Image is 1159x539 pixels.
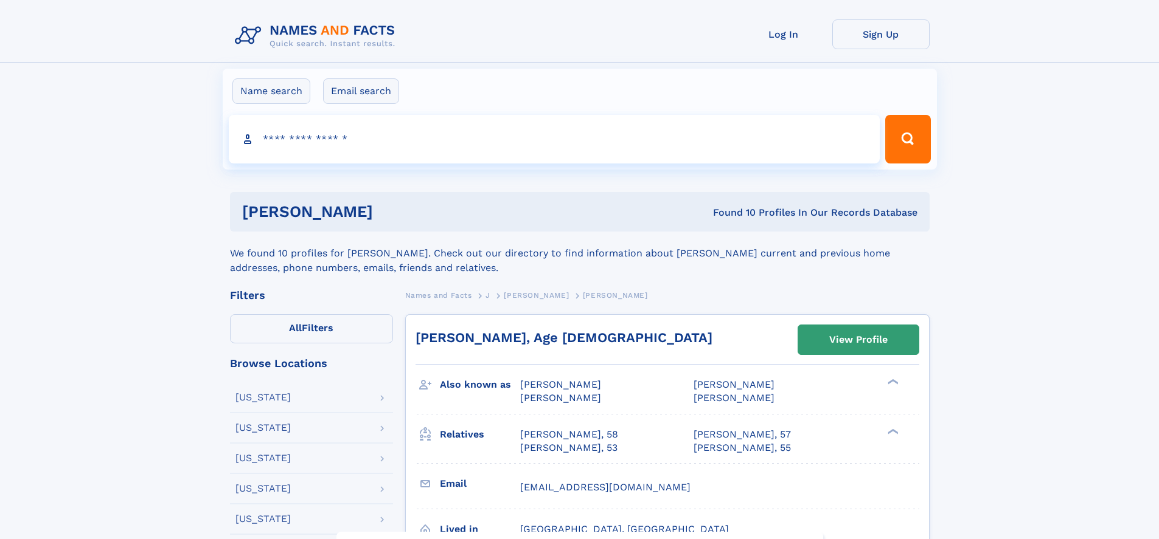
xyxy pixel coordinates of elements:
[735,19,832,49] a: Log In
[323,78,399,104] label: Email search
[486,291,490,300] span: J
[520,392,601,403] span: [PERSON_NAME]
[520,523,729,535] span: [GEOGRAPHIC_DATA], [GEOGRAPHIC_DATA]
[235,514,291,524] div: [US_STATE]
[520,379,601,390] span: [PERSON_NAME]
[798,325,919,354] a: View Profile
[694,392,774,403] span: [PERSON_NAME]
[694,379,774,390] span: [PERSON_NAME]
[229,115,880,163] input: search input
[520,481,691,493] span: [EMAIL_ADDRESS][DOMAIN_NAME]
[230,290,393,301] div: Filters
[885,427,899,435] div: ❯
[230,19,405,52] img: Logo Names and Facts
[583,291,648,300] span: [PERSON_NAME]
[694,441,791,455] a: [PERSON_NAME], 55
[829,326,888,354] div: View Profile
[242,204,543,219] h1: [PERSON_NAME]
[520,441,618,455] a: [PERSON_NAME], 53
[235,484,291,493] div: [US_STATE]
[289,322,302,334] span: All
[440,473,520,494] h3: Email
[440,424,520,445] h3: Relatives
[235,393,291,402] div: [US_STATE]
[405,287,472,303] a: Names and Facts
[504,291,569,300] span: [PERSON_NAME]
[885,115,930,163] button: Search Button
[416,330,712,345] a: [PERSON_NAME], Age [DEMOGRAPHIC_DATA]
[440,374,520,395] h3: Also known as
[694,428,791,441] a: [PERSON_NAME], 57
[230,358,393,369] div: Browse Locations
[504,287,569,303] a: [PERSON_NAME]
[520,428,618,441] a: [PERSON_NAME], 58
[230,232,930,275] div: We found 10 profiles for [PERSON_NAME]. Check out our directory to find information about [PERSON...
[832,19,930,49] a: Sign Up
[543,206,917,219] div: Found 10 Profiles In Our Records Database
[235,453,291,463] div: [US_STATE]
[235,423,291,433] div: [US_STATE]
[230,314,393,343] label: Filters
[486,287,490,303] a: J
[885,378,899,386] div: ❯
[232,78,310,104] label: Name search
